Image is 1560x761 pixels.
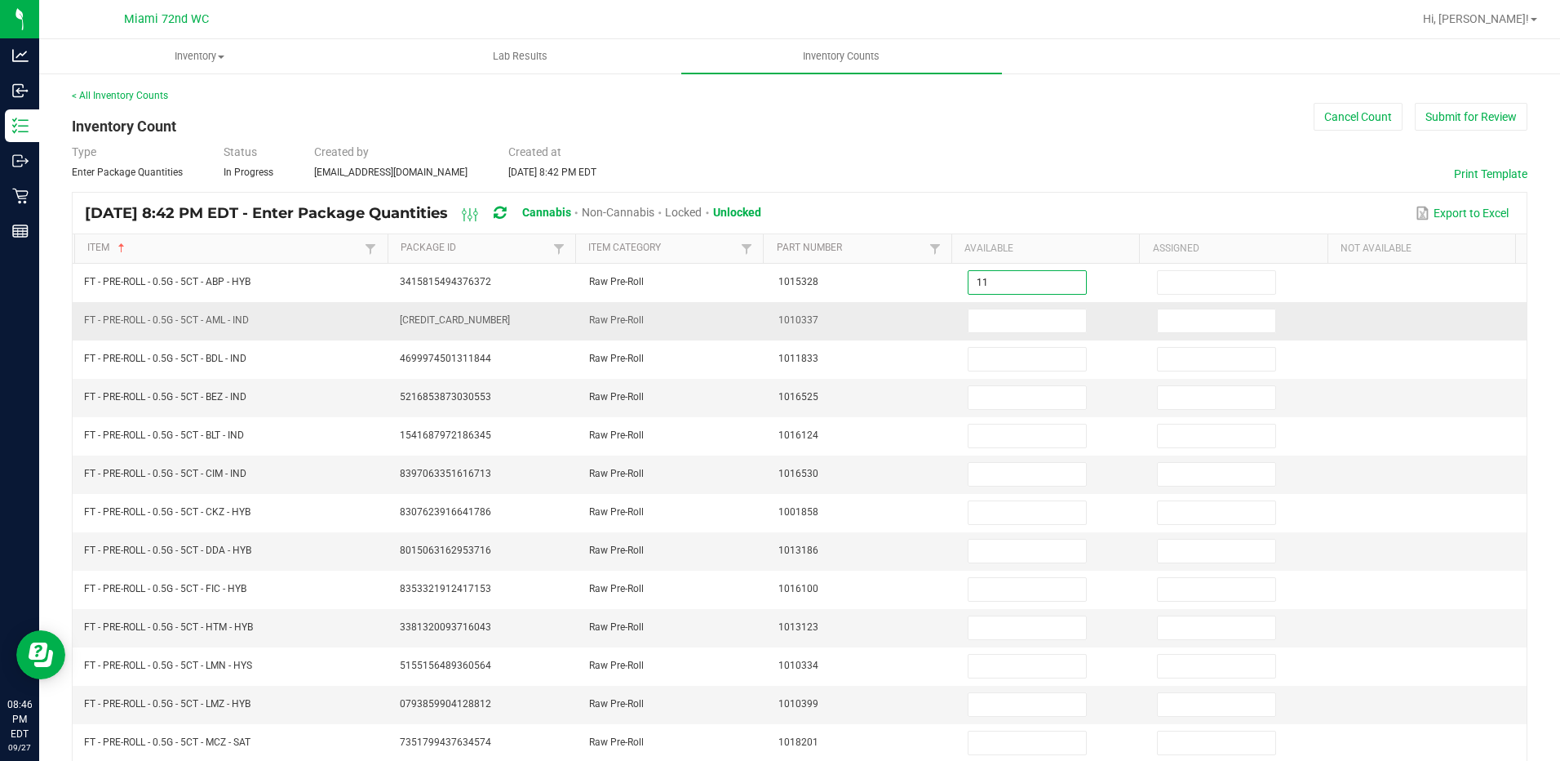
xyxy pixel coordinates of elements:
[1415,103,1527,131] button: Submit for Review
[72,118,176,135] span: Inventory Count
[360,39,680,73] a: Lab Results
[84,468,246,479] span: FT - PRE-ROLL - 0.5G - 5CT - CIM - IND
[1423,12,1529,25] span: Hi, [PERSON_NAME]!
[778,391,818,403] span: 1016525
[589,737,644,748] span: Raw Pre-Roll
[589,391,644,403] span: Raw Pre-Roll
[589,468,644,479] span: Raw Pre-Roll
[778,621,818,633] span: 1013123
[7,741,32,754] p: 09/27
[589,429,644,441] span: Raw Pre-Roll
[925,238,945,259] a: Filter
[400,391,491,403] span: 5216853873030553
[84,621,253,633] span: FT - PRE-ROLL - 0.5G - 5CT - HTM - HYB
[84,737,250,748] span: FT - PRE-ROLL - 0.5G - 5CT - MCZ - SAT
[12,188,29,204] inline-svg: Retail
[778,660,818,671] span: 1010334
[12,153,29,169] inline-svg: Outbound
[778,276,818,287] span: 1015328
[124,12,209,26] span: Miami 72nd WC
[400,621,491,633] span: 3381320093716043
[400,468,491,479] span: 8397063351616713
[778,545,818,556] span: 1013186
[778,468,818,479] span: 1016530
[12,47,29,64] inline-svg: Analytics
[12,118,29,134] inline-svg: Inventory
[40,49,359,64] span: Inventory
[314,145,369,158] span: Created by
[1412,199,1513,227] button: Export to Excel
[1454,166,1527,182] button: Print Template
[84,506,250,518] span: FT - PRE-ROLL - 0.5G - 5CT - CKZ - HYB
[589,621,644,633] span: Raw Pre-Roll
[314,167,468,178] span: [EMAIL_ADDRESS][DOMAIN_NAME]
[588,242,737,255] a: Item CategorySortable
[1314,103,1403,131] button: Cancel Count
[589,583,644,594] span: Raw Pre-Roll
[84,314,249,326] span: FT - PRE-ROLL - 0.5G - 5CT - AML - IND
[224,145,257,158] span: Status
[589,314,644,326] span: Raw Pre-Roll
[39,39,360,73] a: Inventory
[589,545,644,556] span: Raw Pre-Roll
[951,234,1139,264] th: Available
[72,90,168,101] a: < All Inventory Counts
[400,506,491,518] span: 8307623916641786
[7,697,32,741] p: 08:46 PM EDT
[84,429,244,441] span: FT - PRE-ROLL - 0.5G - 5CT - BLT - IND
[665,206,702,219] span: Locked
[84,660,252,671] span: FT - PRE-ROLL - 0.5G - 5CT - LMN - HYS
[589,660,644,671] span: Raw Pre-Roll
[778,698,818,710] span: 1010399
[589,353,644,364] span: Raw Pre-Roll
[400,353,491,364] span: 4699974501311844
[778,429,818,441] span: 1016124
[400,429,491,441] span: 1541687972186345
[72,145,96,158] span: Type
[778,353,818,364] span: 1011833
[589,506,644,518] span: Raw Pre-Roll
[737,238,756,259] a: Filter
[85,198,773,229] div: [DATE] 8:42 PM EDT - Enter Package Quantities
[1139,234,1327,264] th: Assigned
[589,276,644,287] span: Raw Pre-Roll
[400,314,510,326] span: [CREDIT_CARD_NUMBER]
[508,145,561,158] span: Created at
[400,737,491,748] span: 7351799437634574
[508,167,596,178] span: [DATE] 8:42 PM EDT
[778,506,818,518] span: 1001858
[401,242,549,255] a: Package IdSortable
[72,167,183,178] span: Enter Package Quantities
[84,353,246,364] span: FT - PRE-ROLL - 0.5G - 5CT - BDL - IND
[778,314,818,326] span: 1010337
[778,583,818,594] span: 1016100
[582,206,654,219] span: Non-Cannabis
[16,630,65,679] iframe: Resource center
[224,167,273,178] span: In Progress
[12,223,29,239] inline-svg: Reports
[87,242,361,255] a: ItemSortable
[361,238,380,259] a: Filter
[400,583,491,594] span: 8353321912417153
[12,82,29,99] inline-svg: Inbound
[589,698,644,710] span: Raw Pre-Roll
[1327,234,1515,264] th: Not Available
[400,660,491,671] span: 5155156489360564
[84,698,250,710] span: FT - PRE-ROLL - 0.5G - 5CT - LMZ - HYB
[781,49,902,64] span: Inventory Counts
[84,583,246,594] span: FT - PRE-ROLL - 0.5G - 5CT - FIC - HYB
[549,238,569,259] a: Filter
[522,206,571,219] span: Cannabis
[713,206,761,219] span: Unlocked
[471,49,569,64] span: Lab Results
[400,545,491,556] span: 8015063162953716
[84,391,246,403] span: FT - PRE-ROLL - 0.5G - 5CT - BEZ - IND
[84,545,251,556] span: FT - PRE-ROLL - 0.5G - 5CT - DDA - HYB
[84,276,250,287] span: FT - PRE-ROLL - 0.5G - 5CT - ABP - HYB
[778,737,818,748] span: 1018201
[400,698,491,710] span: 0793859904128812
[777,242,925,255] a: Part NumberSortable
[681,39,1002,73] a: Inventory Counts
[115,242,128,255] span: Sortable
[400,276,491,287] span: 3415815494376372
